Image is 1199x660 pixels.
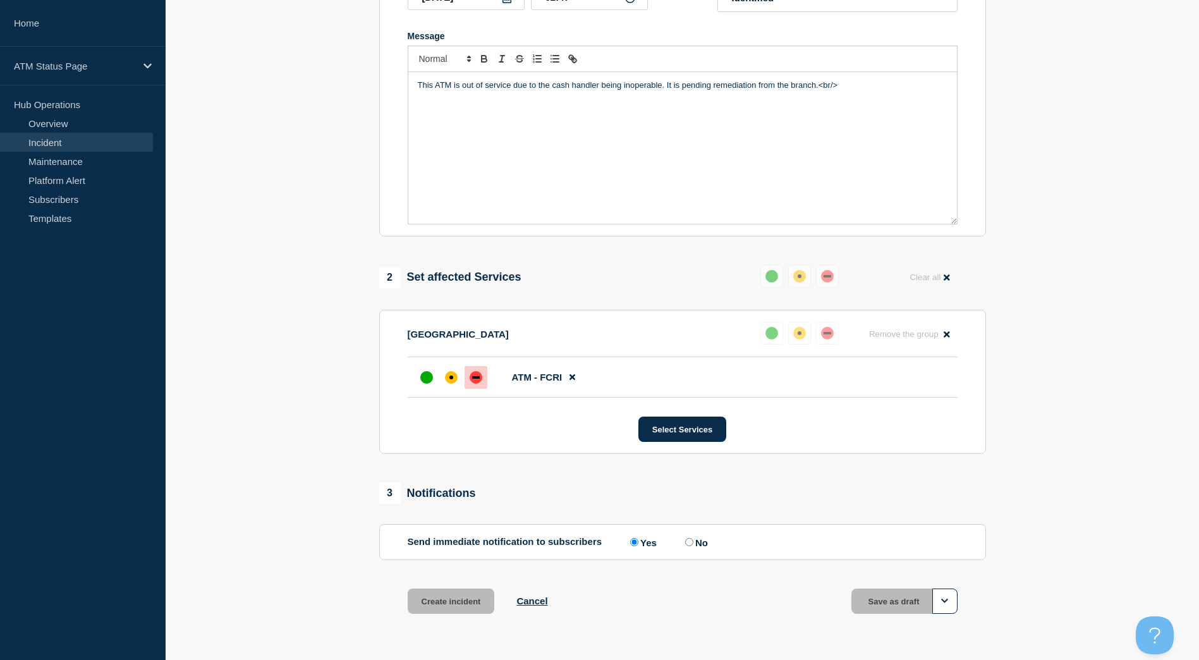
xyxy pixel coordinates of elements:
[379,267,401,288] span: 2
[788,265,811,288] button: affected
[821,327,834,339] div: down
[765,327,778,339] div: up
[760,322,783,345] button: up
[470,371,482,384] div: down
[821,270,834,283] div: down
[816,322,839,345] button: down
[512,372,563,382] span: ATM - FCRI
[418,80,947,91] p: This ATM is out of service due to the cash handler being inoperable. It is pending remediation fr...
[445,371,458,384] div: affected
[793,327,806,339] div: affected
[627,536,657,548] label: Yes
[638,417,726,442] button: Select Services
[516,596,547,606] button: Cancel
[546,51,564,66] button: Toggle bulleted list
[408,536,958,548] div: Send immediate notification to subscribers
[413,51,475,66] span: Font size
[1136,616,1174,654] iframe: Help Scout Beacon - Open
[682,536,708,548] label: No
[760,265,783,288] button: up
[932,589,958,614] button: Options
[902,265,957,290] button: Clear all
[493,51,511,66] button: Toggle italic text
[379,267,521,288] div: Set affected Services
[408,72,957,224] div: Message
[379,482,476,504] div: Notifications
[408,589,495,614] button: Create incident
[475,51,493,66] button: Toggle bold text
[630,538,638,546] input: Yes
[408,536,602,548] p: Send immediate notification to subscribers
[851,589,958,614] button: Save as draft
[685,538,693,546] input: No
[793,270,806,283] div: affected
[788,322,811,345] button: affected
[420,371,433,384] div: up
[861,322,958,346] button: Remove the group
[765,270,778,283] div: up
[14,61,135,71] p: ATM Status Page
[528,51,546,66] button: Toggle ordered list
[408,31,958,41] div: Message
[869,329,939,339] span: Remove the group
[816,265,839,288] button: down
[379,482,401,504] span: 3
[511,51,528,66] button: Toggle strikethrough text
[564,51,581,66] button: Toggle link
[408,329,509,339] p: [GEOGRAPHIC_DATA]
